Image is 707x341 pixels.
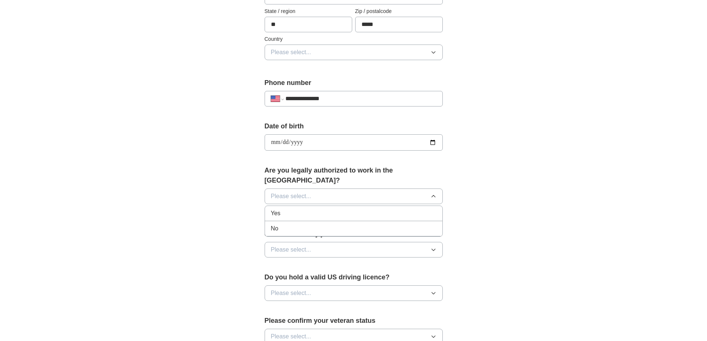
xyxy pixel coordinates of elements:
[271,48,311,57] span: Please select...
[265,285,443,301] button: Please select...
[271,209,281,218] span: Yes
[271,289,311,298] span: Please select...
[265,35,443,43] label: Country
[265,188,443,204] button: Please select...
[271,224,278,233] span: No
[265,7,352,15] label: State / region
[265,78,443,88] label: Phone number
[271,192,311,201] span: Please select...
[265,45,443,60] button: Please select...
[265,272,443,282] label: Do you hold a valid US driving licence?
[271,332,311,341] span: Please select...
[265,121,443,131] label: Date of birth
[355,7,443,15] label: Zip / postalcode
[271,245,311,254] span: Please select...
[265,316,443,326] label: Please confirm your veteran status
[265,165,443,186] label: Are you legally authorized to work in the [GEOGRAPHIC_DATA]?
[265,242,443,258] button: Please select...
